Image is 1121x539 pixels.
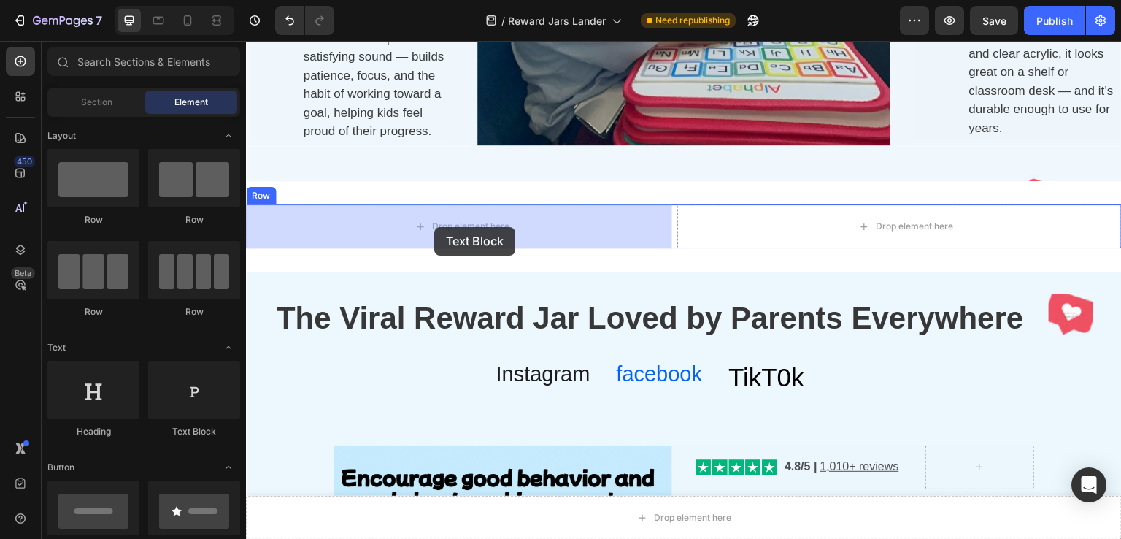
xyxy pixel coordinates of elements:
[47,425,139,438] div: Heading
[174,96,208,109] span: Element
[96,12,102,29] p: 7
[148,213,240,226] div: Row
[1071,467,1106,502] div: Open Intercom Messenger
[148,425,240,438] div: Text Block
[47,213,139,226] div: Row
[47,461,74,474] span: Button
[275,6,334,35] div: Undo/Redo
[655,14,730,27] span: Need republishing
[217,456,240,479] span: Toggle open
[970,6,1018,35] button: Save
[1036,13,1073,28] div: Publish
[246,41,1121,539] iframe: Design area
[508,13,606,28] span: Reward Jars Lander
[501,13,505,28] span: /
[81,96,112,109] span: Section
[982,15,1006,27] span: Save
[47,341,66,354] span: Text
[47,305,139,318] div: Row
[47,47,240,76] input: Search Sections & Elements
[14,156,35,167] div: 450
[47,129,76,142] span: Layout
[6,6,109,35] button: 7
[11,267,35,279] div: Beta
[1024,6,1085,35] button: Publish
[217,124,240,148] span: Toggle open
[148,305,240,318] div: Row
[217,336,240,359] span: Toggle open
